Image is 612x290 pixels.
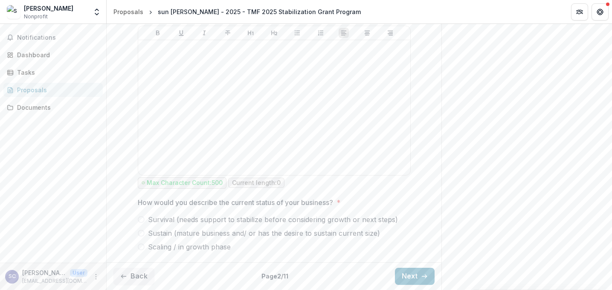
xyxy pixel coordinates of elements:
[199,28,209,38] button: Italicize
[592,3,609,21] button: Get Help
[246,28,256,38] button: Heading 1
[17,68,96,77] div: Tasks
[70,269,87,277] p: User
[7,5,20,19] img: sun choi
[269,28,279,38] button: Heading 2
[3,65,103,79] a: Tasks
[385,28,395,38] button: Align Right
[148,228,380,238] span: Sustain (mature business and/ or has the desire to sustain current size)
[232,179,281,187] p: Current length: 0
[3,83,103,97] a: Proposals
[110,6,147,18] a: Proposals
[138,197,333,208] p: How would you describe the current status of your business?
[158,7,361,16] div: sun [PERSON_NAME] - 2025 - TMF 2025 Stabilization Grant Program
[3,31,103,44] button: Notifications
[148,242,231,252] span: Scaling / in growth phase
[223,28,233,38] button: Strike
[110,6,364,18] nav: breadcrumb
[17,103,96,112] div: Documents
[9,274,16,279] div: Sunhee Choi
[3,100,103,114] a: Documents
[176,28,186,38] button: Underline
[22,268,67,277] p: [PERSON_NAME]
[17,50,96,59] div: Dashboard
[91,3,103,21] button: Open entity switcher
[261,272,288,281] p: Page 2 / 11
[24,13,48,21] span: Nonprofit
[113,268,154,285] button: Back
[113,7,143,16] div: Proposals
[3,48,103,62] a: Dashboard
[339,28,349,38] button: Align Left
[147,179,223,187] p: Max Character Count: 500
[362,28,372,38] button: Align Center
[148,214,398,225] span: Survival (needs support to stabilize before considering growth or next steps)
[571,3,588,21] button: Partners
[316,28,326,38] button: Ordered List
[292,28,302,38] button: Bullet List
[22,277,87,285] p: [EMAIL_ADDRESS][DOMAIN_NAME]
[24,4,73,13] div: [PERSON_NAME]
[17,34,99,41] span: Notifications
[91,272,101,282] button: More
[153,28,163,38] button: Bold
[395,268,435,285] button: Next
[17,85,96,94] div: Proposals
